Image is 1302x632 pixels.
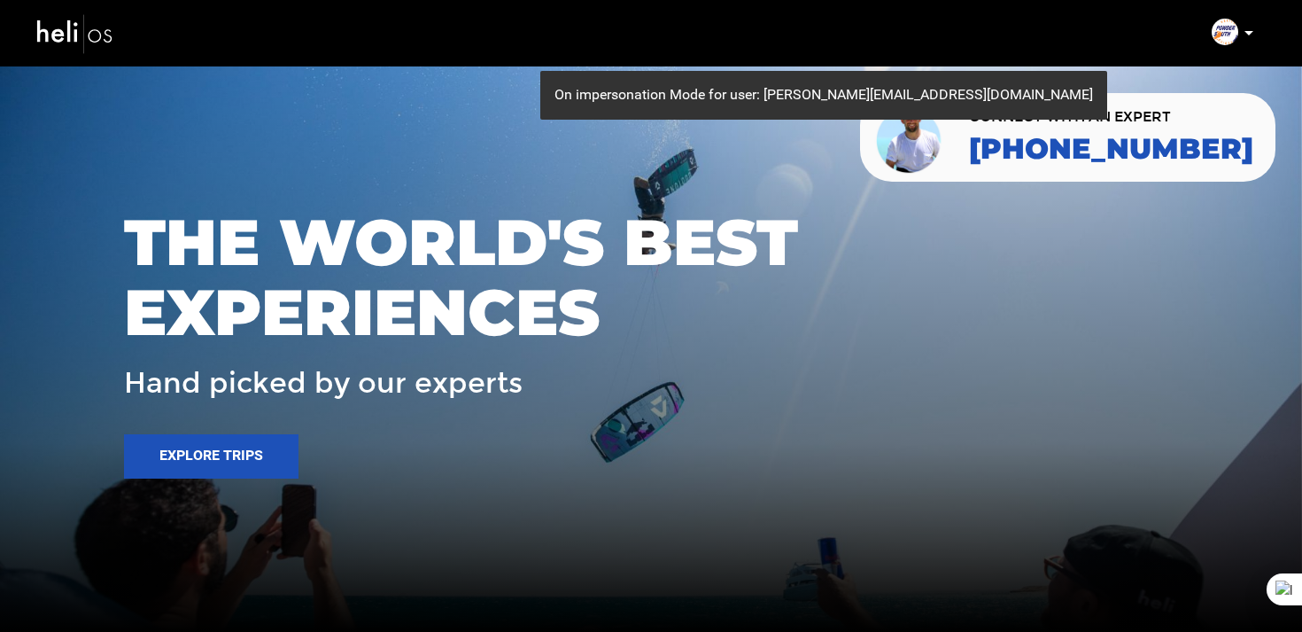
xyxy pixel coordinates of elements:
[35,10,115,57] img: heli-logo
[540,71,1107,120] div: On impersonation Mode for user: [PERSON_NAME][EMAIL_ADDRESS][DOMAIN_NAME]
[124,368,523,399] span: Hand picked by our experts
[969,110,1253,124] span: CONNECT WITH AN EXPERT
[124,207,1178,347] span: THE WORLD'S BEST EXPERIENCES
[124,434,298,479] button: Explore Trips
[969,133,1253,165] a: [PHONE_NUMBER]
[1212,19,1238,45] img: img_4ecfe53a2424d03c48d5c479737e21a3.png
[873,100,947,175] img: contact our team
